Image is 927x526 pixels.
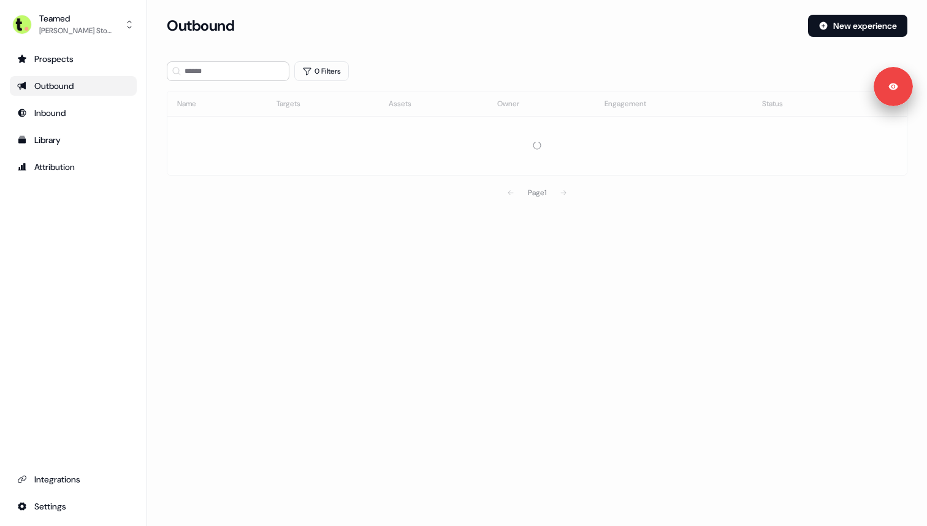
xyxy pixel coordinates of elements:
[39,25,113,37] div: [PERSON_NAME] Stones
[10,497,137,516] a: Go to integrations
[10,76,137,96] a: Go to outbound experience
[17,80,129,92] div: Outbound
[10,157,137,177] a: Go to attribution
[17,134,129,146] div: Library
[39,12,113,25] div: Teamed
[10,130,137,150] a: Go to templates
[10,103,137,123] a: Go to Inbound
[17,473,129,485] div: Integrations
[167,17,234,35] h3: Outbound
[10,49,137,69] a: Go to prospects
[294,61,349,81] button: 0 Filters
[10,470,137,489] a: Go to integrations
[10,10,137,39] button: Teamed[PERSON_NAME] Stones
[17,107,129,119] div: Inbound
[808,15,907,37] button: New experience
[17,161,129,173] div: Attribution
[17,500,129,512] div: Settings
[17,53,129,65] div: Prospects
